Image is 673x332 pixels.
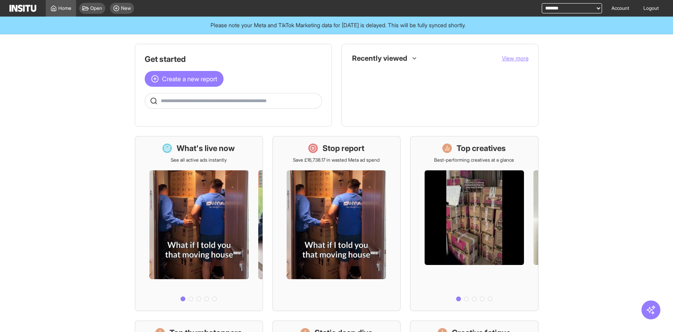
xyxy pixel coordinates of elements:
[145,54,322,65] h1: Get started
[135,136,263,311] a: What's live nowSee all active ads instantly
[293,157,380,163] p: Save £16,738.17 in wasted Meta ad spend
[121,5,131,11] span: New
[410,136,538,311] a: Top creativesBest-performing creatives at a glance
[323,143,364,154] h1: Stop report
[502,55,529,62] span: View more
[272,136,401,311] a: Stop reportSave £16,738.17 in wasted Meta ad spend
[171,157,227,163] p: See all active ads instantly
[9,5,36,12] img: Logo
[457,143,506,154] h1: Top creatives
[434,157,514,163] p: Best-performing creatives at a glance
[177,143,235,154] h1: What's live now
[90,5,102,11] span: Open
[162,74,217,84] span: Create a new report
[211,21,466,29] span: Please note your Meta and TikTok Marketing data for [DATE] is delayed. This will be fully synced ...
[58,5,71,11] span: Home
[502,54,529,62] button: View more
[145,71,224,87] button: Create a new report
